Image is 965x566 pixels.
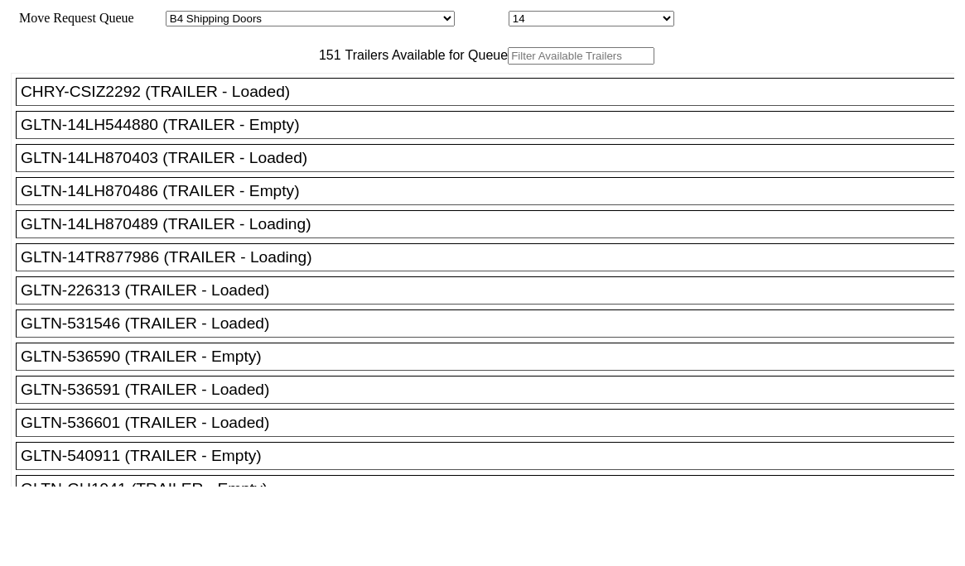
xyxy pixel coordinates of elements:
div: GLTN-14LH870403 (TRAILER - Loaded) [21,149,964,167]
div: GLTN-14LH870486 (TRAILER - Empty) [21,182,964,200]
input: Filter Available Trailers [508,47,654,65]
div: GLTN-536591 (TRAILER - Loaded) [21,381,964,399]
div: GLTN-14LH544880 (TRAILER - Empty) [21,116,964,134]
span: Move Request Queue [11,11,134,25]
div: GLTN-536601 (TRAILER - Loaded) [21,414,964,432]
span: Location [458,11,505,25]
span: 151 [311,48,341,62]
div: GLTN-14LH870489 (TRAILER - Loading) [21,215,964,233]
div: GLTN-540911 (TRAILER - Empty) [21,447,964,465]
div: GLTN-GU1941 (TRAILER - Empty) [21,480,964,498]
div: GLTN-226313 (TRAILER - Loaded) [21,281,964,300]
div: GLTN-14TR877986 (TRAILER - Loading) [21,248,964,266]
span: Trailers Available for Queue [341,48,509,62]
div: CHRY-CSIZ2292 (TRAILER - Loaded) [21,83,964,101]
span: Area [137,11,162,25]
div: GLTN-536590 (TRAILER - Empty) [21,348,964,366]
div: GLTN-531546 (TRAILER - Loaded) [21,314,964,333]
